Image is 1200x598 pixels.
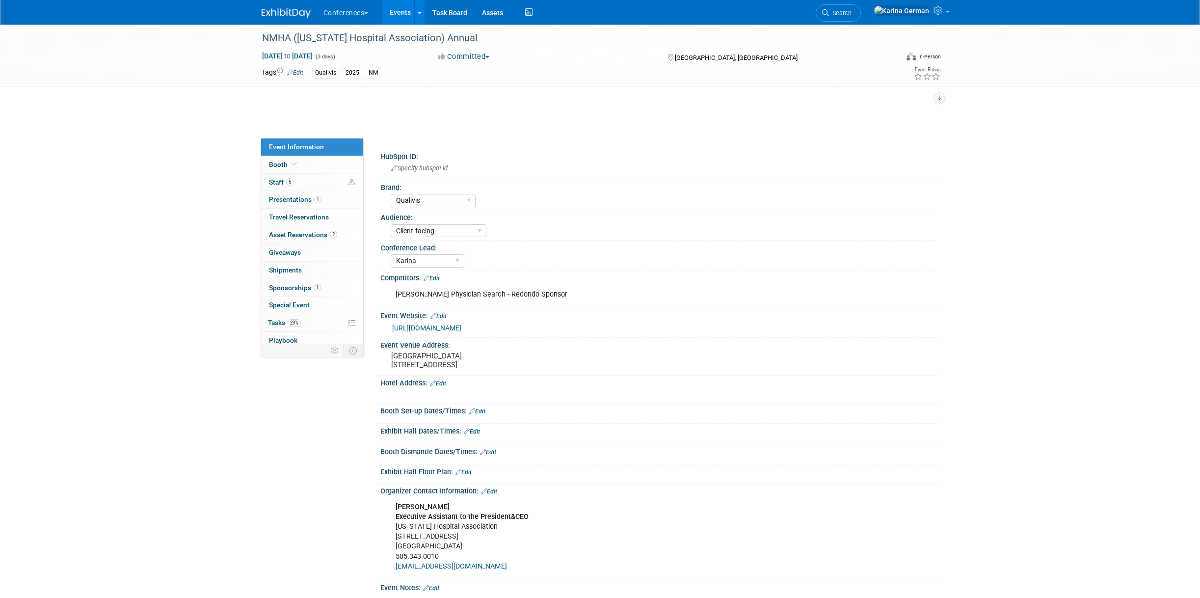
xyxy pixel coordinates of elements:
span: Giveaways [269,248,301,256]
a: Booth [261,156,363,173]
div: Organizer Contact Information: [380,484,939,496]
div: 2025 [343,68,362,78]
span: [GEOGRAPHIC_DATA], [GEOGRAPHIC_DATA] [675,54,798,61]
td: Personalize Event Tab Strip [326,344,344,357]
a: Asset Reservations2 [261,226,363,244]
div: [PERSON_NAME] Physician Search - Redondo Sponsor [389,285,831,304]
a: Edit [430,313,447,320]
a: Edit [481,488,497,495]
div: Exhibit Hall Floor Plan: [380,464,939,477]
img: Format-Inperson.png [907,53,916,60]
span: Tasks [268,319,301,326]
a: Search [816,4,861,22]
div: HubSpot ID: [380,149,939,162]
a: Edit [469,408,485,415]
span: 1 [314,284,321,291]
span: Potential Scheduling Conflict -- at least one attendee is tagged in another overlapping event. [348,178,355,187]
span: Booth [269,161,299,168]
span: to [283,52,292,60]
b: Executive Assistant to the President&CEO [396,513,529,521]
a: Edit [423,585,439,592]
a: Edit [480,449,496,456]
span: Shipments [269,266,302,274]
b: [PERSON_NAME] [396,503,450,511]
a: Sponsorships1 [261,279,363,297]
div: Audience: [381,210,934,222]
pre: [GEOGRAPHIC_DATA] [STREET_ADDRESS] [391,352,602,369]
div: Event Notes: [380,580,939,593]
a: Edit [464,428,480,435]
img: ExhibitDay [262,8,311,18]
span: (3 days) [315,54,335,60]
a: Shipments [261,262,363,279]
a: Special Event [261,297,363,314]
span: 2 [330,231,337,238]
span: Sponsorships [269,284,321,292]
span: 29% [288,319,301,326]
span: [DATE] [DATE] [262,52,313,60]
span: Playbook [269,336,297,344]
span: Specify hubspot id [391,164,448,172]
span: Travel Reservations [269,213,329,221]
img: Karina German [874,5,930,16]
button: Committed [435,52,493,62]
div: Exhibit Hall Dates/Times: [380,424,939,436]
div: Qualivis [312,68,339,78]
div: NM [366,68,381,78]
a: Tasks29% [261,314,363,331]
span: 5 [286,178,293,186]
a: Giveaways [261,244,363,261]
span: Event Information [269,143,324,151]
span: Staff [269,178,293,186]
div: Event Venue Address: [380,338,939,350]
div: In-Person [918,53,941,60]
a: [URL][DOMAIN_NAME] [392,324,461,332]
div: [US_STATE] Hospital Association [STREET_ADDRESS] [GEOGRAPHIC_DATA] 505.343.0010 [389,497,831,576]
div: Booth Set-up Dates/Times: [380,404,939,416]
td: Toggle Event Tabs [343,344,363,357]
div: Booth Dismantle Dates/Times: [380,444,939,457]
a: Travel Reservations [261,209,363,226]
a: [EMAIL_ADDRESS][DOMAIN_NAME] [396,562,507,571]
div: Event Website: [380,308,939,321]
a: Staff5 [261,174,363,191]
a: Presentations1 [261,191,363,208]
a: Playbook [261,332,363,349]
div: Competitors: [380,271,939,283]
div: Hotel Address: [380,376,939,388]
span: Asset Reservations [269,231,337,239]
i: Booth reservation complete [292,162,297,167]
div: Event Format [840,51,941,66]
span: Special Event [269,301,310,309]
div: Event Rating [914,67,940,72]
a: Edit [455,469,472,476]
div: Brand: [381,180,934,192]
a: Event Information [261,138,363,156]
td: Tags [262,67,303,79]
span: 1 [314,196,321,203]
a: Edit [287,69,303,76]
a: Edit [424,275,440,282]
span: Presentations [269,195,321,203]
a: Edit [430,380,446,387]
div: Conference Lead: [381,241,934,253]
div: NMHA ([US_STATE] Hospital Association) Annual [259,29,883,47]
span: Search [829,9,852,17]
